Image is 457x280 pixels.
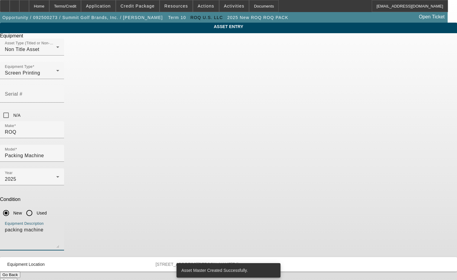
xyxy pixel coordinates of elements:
span: [STREET_ADDRESS][PERSON_NAME] [156,262,232,267]
mat-label: Asset Type (Titled or Non-Titled) [5,41,60,45]
label: New [12,210,22,216]
span: 2025 New ROQ ROQ PACK [227,15,288,20]
button: ROQ U.S. LLC [189,12,225,23]
span: ASSET ENTRY [5,24,452,29]
button: Application [81,0,115,12]
span: Term 10 [168,15,186,20]
button: Activities [219,0,249,12]
mat-label: Serial # [5,91,22,97]
span: Delete asset [433,4,451,7]
span: ROQ U.S. LLC [190,15,223,20]
mat-label: Make [5,124,14,128]
label: Used [35,210,47,216]
span: Actions [198,4,214,8]
span: Non Title Asset [5,47,39,52]
span: Resources [164,4,188,8]
span: Application [86,4,111,8]
span: 2025 [5,177,16,182]
span: Activities [224,4,245,8]
a: Open Ticket [416,12,447,22]
mat-label: Year [5,171,13,175]
mat-label: Model [5,148,15,151]
label: N/A [12,112,21,118]
mat-label: Equipment Description [5,222,44,226]
span: Credit Package [121,4,155,8]
button: Resources [160,0,193,12]
span: Screen Printing [5,70,40,75]
button: Term 10 [167,12,187,23]
mat-label: Equipment Type [5,65,33,69]
div: Asset Master Created Successfully. [177,263,278,278]
button: Actions [193,0,219,12]
button: Credit Package [116,0,159,12]
span: Opportunity / 092500273 / Summit Golf Brands, Inc. / [PERSON_NAME] [2,15,163,20]
span: Equipment Location [7,262,45,267]
button: 2025 New ROQ ROQ PACK [226,12,290,23]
